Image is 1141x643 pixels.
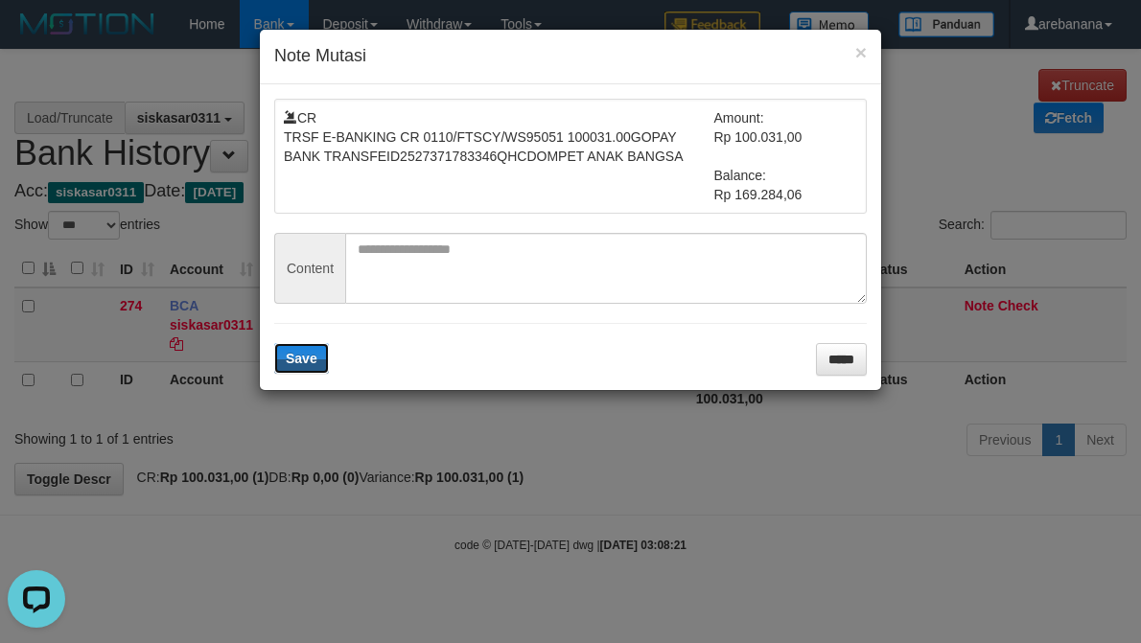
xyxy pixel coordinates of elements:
[284,108,714,204] td: CR TRSF E-BANKING CR 0110/FTSCY/WS95051 100031.00GOPAY BANK TRANSFEID2527371783346QHCDOMPET ANAK ...
[286,351,317,366] span: Save
[274,233,345,304] span: Content
[714,108,858,204] td: Amount: Rp 100.031,00 Balance: Rp 169.284,06
[855,42,867,62] button: ×
[8,8,65,65] button: Open LiveChat chat widget
[274,343,329,374] button: Save
[274,44,867,69] h4: Note Mutasi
